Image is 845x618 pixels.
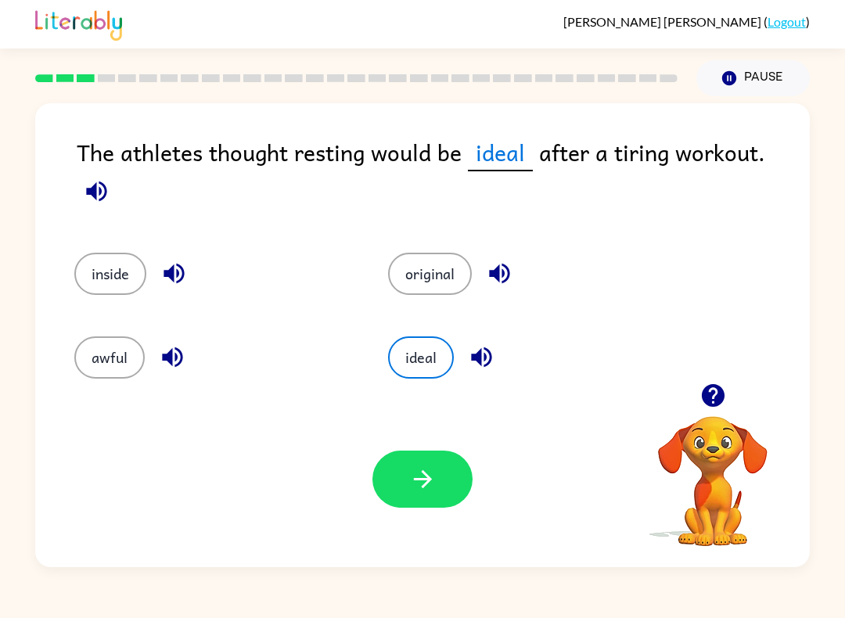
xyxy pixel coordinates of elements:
[77,135,810,221] div: The athletes thought resting would be after a tiring workout.
[35,6,122,41] img: Literably
[468,135,533,171] span: ideal
[696,60,810,96] button: Pause
[388,336,454,379] button: ideal
[74,253,146,295] button: inside
[563,14,810,29] div: ( )
[635,392,791,548] video: Your browser must support playing .mp4 files to use Literably. Please try using another browser.
[768,14,806,29] a: Logout
[388,253,472,295] button: original
[563,14,764,29] span: [PERSON_NAME] [PERSON_NAME]
[74,336,145,379] button: awful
